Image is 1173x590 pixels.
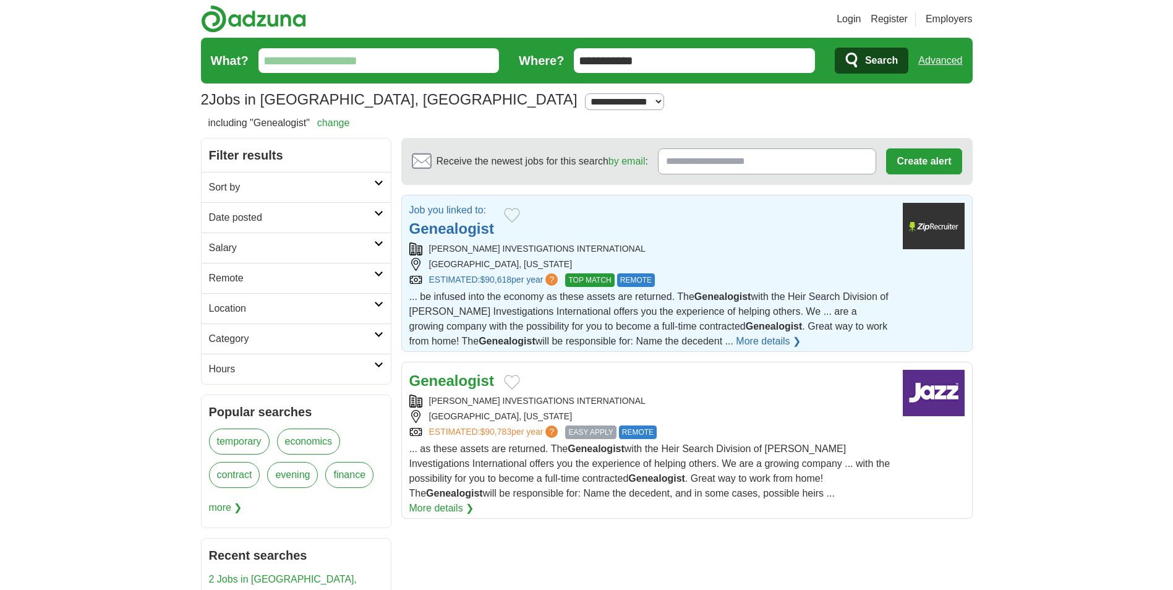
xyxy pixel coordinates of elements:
[608,156,646,166] a: by email
[565,425,616,439] span: EASY APPLY
[202,233,391,263] a: Salary
[209,462,260,488] a: contract
[202,263,391,293] a: Remote
[209,362,374,377] h2: Hours
[209,241,374,255] h2: Salary
[409,220,494,237] a: Genealogist
[437,154,648,169] span: Receive the newest jobs for this search :
[267,462,318,488] a: evening
[209,403,383,421] h2: Popular searches
[202,139,391,172] h2: Filter results
[409,395,893,408] div: [PERSON_NAME] INVESTIGATIONS INTERNATIONAL
[209,271,374,286] h2: Remote
[409,242,893,255] div: [PERSON_NAME] INVESTIGATIONS INTERNATIONAL
[277,429,340,455] a: economics
[208,116,350,130] h2: including "Genealogist"
[209,301,374,316] h2: Location
[479,336,535,346] strong: Genealogist
[211,51,249,70] label: What?
[619,425,657,439] span: REMOTE
[409,291,889,346] span: ... be infused into the economy as these assets are returned. The with the Heir Search Division o...
[209,495,242,520] span: more ❯
[202,293,391,323] a: Location
[202,172,391,202] a: Sort by
[837,12,861,27] a: Login
[568,443,625,454] strong: Genealogist
[480,427,511,437] span: $90,783
[409,443,890,498] span: ... as these assets are returned. The with the Heir Search Division of [PERSON_NAME] Investigatio...
[325,462,373,488] a: finance
[409,410,893,423] div: [GEOGRAPHIC_DATA], [US_STATE]
[865,48,898,73] span: Search
[628,473,685,484] strong: Genealogist
[317,118,350,128] a: change
[209,429,270,455] a: temporary
[409,258,893,271] div: [GEOGRAPHIC_DATA], [US_STATE]
[694,291,751,302] strong: Genealogist
[202,354,391,384] a: Hours
[903,370,965,416] img: Company logo
[871,12,908,27] a: Register
[835,48,908,74] button: Search
[903,203,965,249] img: Company logo
[736,334,801,349] a: More details ❯
[617,273,655,287] span: REMOTE
[565,273,614,287] span: TOP MATCH
[201,91,578,108] h1: Jobs in [GEOGRAPHIC_DATA], [GEOGRAPHIC_DATA]
[918,48,962,73] a: Advanced
[209,331,374,346] h2: Category
[201,5,306,33] img: Adzuna logo
[209,210,374,225] h2: Date posted
[201,88,209,111] span: 2
[209,546,383,565] h2: Recent searches
[409,203,494,218] p: Job you linked to:
[545,273,558,286] span: ?
[209,180,374,195] h2: Sort by
[429,425,561,439] a: ESTIMATED:$90,783per year?
[409,372,494,389] a: Genealogist
[504,208,520,223] button: Add to favorite jobs
[429,273,561,287] a: ESTIMATED:$90,618per year?
[409,501,474,516] a: More details ❯
[202,202,391,233] a: Date posted
[202,323,391,354] a: Category
[504,375,520,390] button: Add to favorite jobs
[746,321,803,331] strong: Genealogist
[426,488,483,498] strong: Genealogist
[519,51,564,70] label: Where?
[926,12,973,27] a: Employers
[480,275,511,284] span: $90,618
[545,425,558,438] span: ?
[886,148,962,174] button: Create alert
